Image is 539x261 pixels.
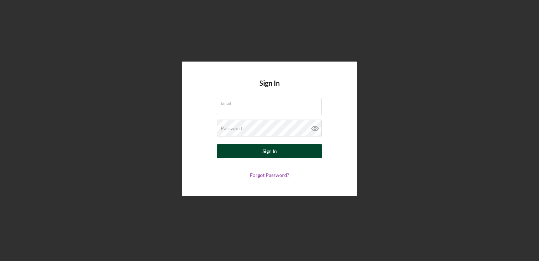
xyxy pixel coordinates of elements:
[221,126,242,131] label: Password
[262,144,277,158] div: Sign In
[250,172,289,178] a: Forgot Password?
[221,98,322,106] label: Email
[217,144,322,158] button: Sign In
[259,79,280,98] h4: Sign In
